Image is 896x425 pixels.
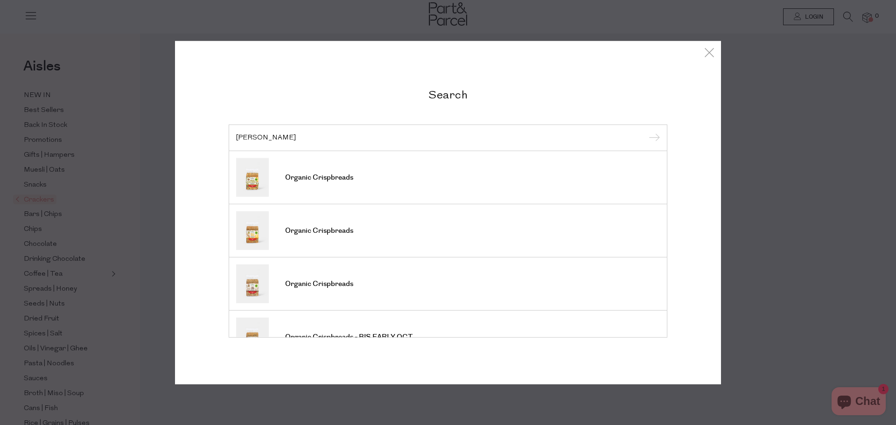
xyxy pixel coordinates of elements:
[236,318,660,356] a: Organic Crispbreads - BIS EARLY OCT
[229,87,667,101] h2: Search
[285,279,353,289] span: Organic Crispbreads
[236,158,269,197] img: Organic Crispbreads
[285,226,353,236] span: Organic Crispbreads
[285,173,353,182] span: Organic Crispbreads
[285,333,413,342] span: Organic Crispbreads - BIS EARLY OCT
[236,158,660,197] a: Organic Crispbreads
[236,265,660,303] a: Organic Crispbreads
[236,265,269,303] img: Organic Crispbreads
[236,211,660,250] a: Organic Crispbreads
[236,134,660,141] input: Search
[236,318,269,356] img: Organic Crispbreads - BIS EARLY OCT
[236,211,269,250] img: Organic Crispbreads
